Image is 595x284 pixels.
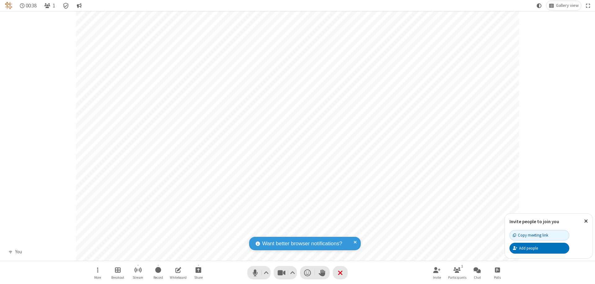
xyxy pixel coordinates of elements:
button: Video setting [289,266,297,279]
span: Want better browser notifications? [262,240,342,248]
button: Change layout [546,1,581,10]
button: Raise hand [315,266,330,279]
span: Stream [133,276,143,279]
span: Record [153,276,163,279]
label: Invite people to join you [509,219,559,224]
button: Send a reaction [300,266,315,279]
button: Open participant list [448,264,466,282]
button: Invite participants (⌘+Shift+I) [428,264,446,282]
span: 1 [53,3,55,9]
div: 1 [460,264,465,269]
button: Fullscreen [584,1,593,10]
button: Using system theme [534,1,544,10]
span: More [94,276,101,279]
button: Open menu [88,264,107,282]
button: Start streaming [129,264,147,282]
button: Open poll [488,264,507,282]
div: You [13,248,24,255]
button: Open chat [468,264,487,282]
button: Mute (⌘+Shift+A) [247,266,271,279]
img: QA Selenium DO NOT DELETE OR CHANGE [5,2,12,9]
button: Open shared whiteboard [169,264,187,282]
span: Participants [448,276,466,279]
span: Invite [433,276,441,279]
div: Timer [17,1,39,10]
div: Meeting details Encryption enabled [60,1,72,10]
span: Chat [474,276,481,279]
button: Audio settings [262,266,271,279]
button: Add people [509,243,569,253]
button: Conversation [74,1,84,10]
span: Share [194,276,203,279]
button: Close popover [580,214,593,229]
span: 00:38 [26,3,37,9]
span: Polls [494,276,501,279]
span: Breakout [111,276,124,279]
button: Start recording [149,264,167,282]
button: Start sharing [189,264,208,282]
button: Copy meeting link [509,230,569,241]
button: Manage Breakout Rooms [108,264,127,282]
span: Whiteboard [170,276,187,279]
span: Gallery view [556,3,579,8]
div: Copy meeting link [513,232,548,238]
button: End or leave meeting [333,266,348,279]
button: Stop video (⌘+Shift+V) [274,266,297,279]
button: Open participant list [42,1,58,10]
